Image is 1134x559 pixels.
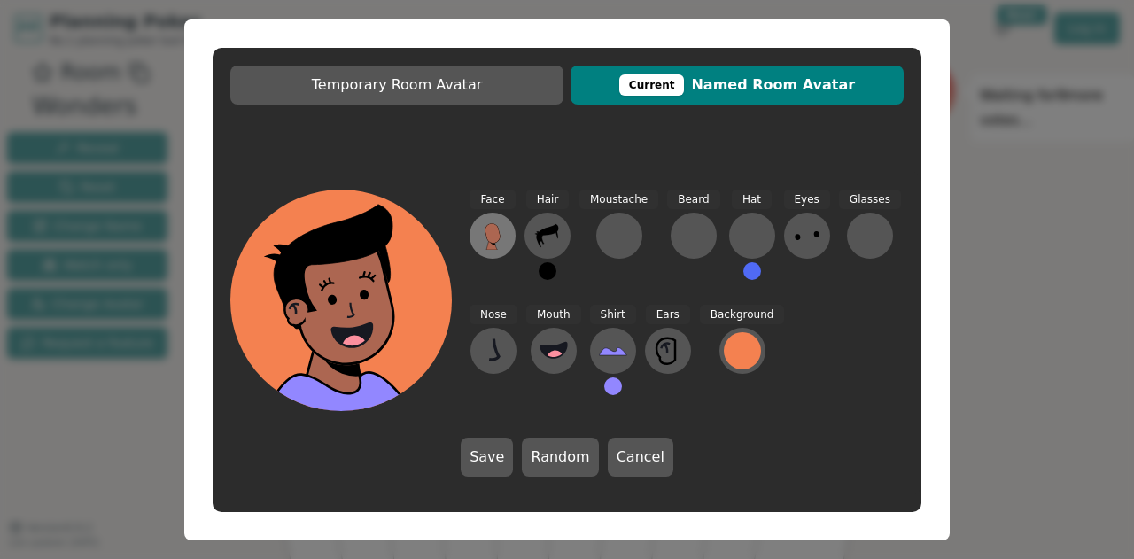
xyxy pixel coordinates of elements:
[526,305,581,325] span: Mouth
[619,74,685,96] div: This avatar will be displayed in dedicated rooms
[230,66,563,105] button: Temporary Room Avatar
[526,190,570,210] span: Hair
[590,305,636,325] span: Shirt
[461,438,513,477] button: Save
[579,190,658,210] span: Moustache
[732,190,772,210] span: Hat
[470,305,517,325] span: Nose
[667,190,719,210] span: Beard
[839,190,901,210] span: Glasses
[646,305,690,325] span: Ears
[571,66,904,105] button: CurrentNamed Room Avatar
[784,190,830,210] span: Eyes
[608,438,673,477] button: Cancel
[470,190,515,210] span: Face
[579,74,895,96] span: Named Room Avatar
[700,305,785,325] span: Background
[239,74,555,96] span: Temporary Room Avatar
[522,438,598,477] button: Random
